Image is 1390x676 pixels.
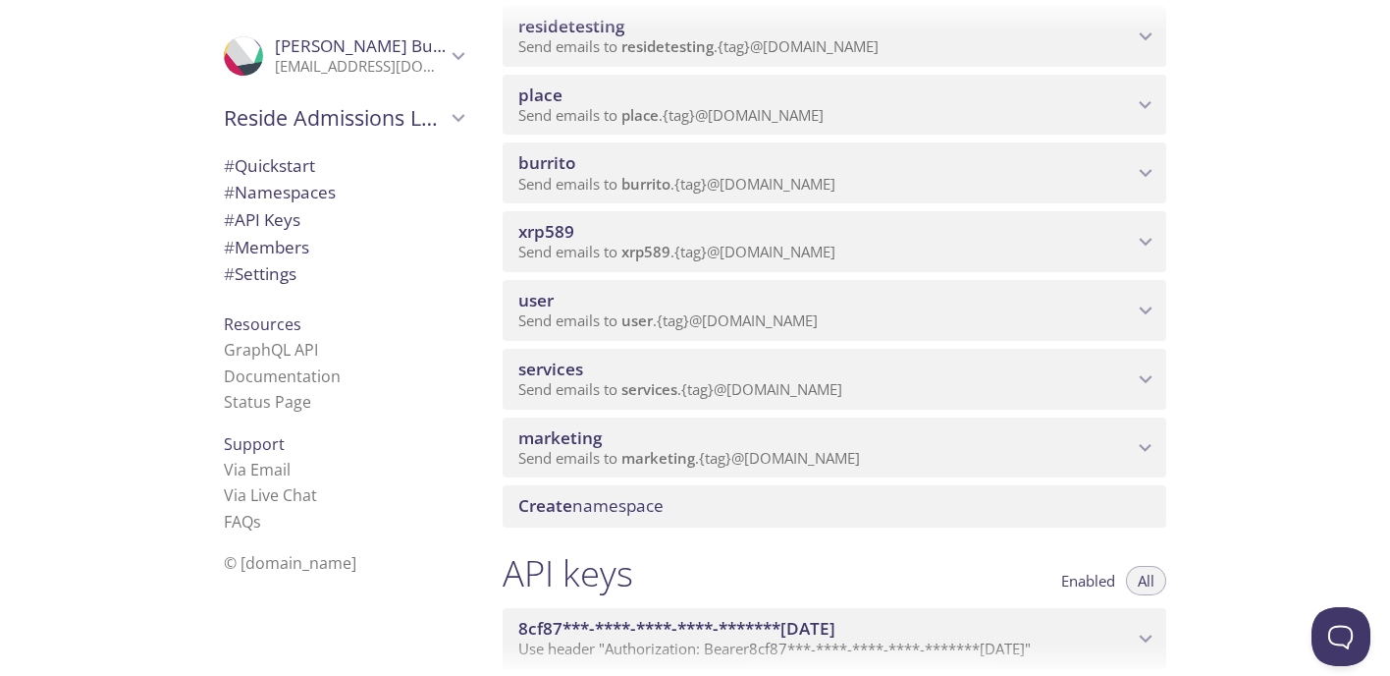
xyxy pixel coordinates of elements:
[224,104,446,132] span: Reside Admissions LLC team
[224,459,291,480] a: Via Email
[208,206,479,234] div: API Keys
[208,260,479,288] div: Team Settings
[224,181,235,203] span: #
[621,174,670,194] span: burrito
[208,234,479,261] div: Members
[518,494,664,517] span: namespace
[503,280,1166,341] div: user namespace
[1311,607,1370,666] iframe: Help Scout Beacon - Open
[518,289,554,311] span: user
[621,105,659,125] span: place
[224,208,300,231] span: API Keys
[224,262,296,285] span: Settings
[503,349,1166,410] div: services namespace
[621,36,714,56] span: residetesting
[518,220,574,243] span: xrp589
[503,485,1166,527] div: Create namespace
[224,313,301,335] span: Resources
[518,36,879,56] span: Send emails to . {tag} @[DOMAIN_NAME]
[224,366,341,387] a: Documentation
[224,262,235,285] span: #
[224,433,285,455] span: Support
[224,154,235,177] span: #
[518,426,602,449] span: marketing
[224,339,318,361] a: GraphQL API
[518,174,835,194] span: Send emails to . {tag} @[DOMAIN_NAME]
[503,418,1166,479] div: marketing namespace
[208,92,479,143] div: Reside Admissions LLC team
[224,484,317,506] a: Via Live Chat
[275,57,446,77] p: [EMAIL_ADDRESS][DOMAIN_NAME]
[518,379,842,399] span: Send emails to . {tag} @[DOMAIN_NAME]
[518,310,818,330] span: Send emails to . {tag} @[DOMAIN_NAME]
[1049,566,1127,595] button: Enabled
[224,236,235,258] span: #
[503,142,1166,203] div: burrito namespace
[208,24,479,88] div: Viktor Bukovetskiy
[224,208,235,231] span: #
[208,152,479,180] div: Quickstart
[518,84,562,106] span: place
[518,151,575,174] span: burrito
[503,75,1166,136] div: place namespace
[621,379,677,399] span: services
[1126,566,1166,595] button: All
[518,105,824,125] span: Send emails to . {tag} @[DOMAIN_NAME]
[518,494,572,517] span: Create
[518,242,835,261] span: Send emails to . {tag} @[DOMAIN_NAME]
[621,242,670,261] span: xrp589
[518,448,860,468] span: Send emails to . {tag} @[DOMAIN_NAME]
[208,179,479,206] div: Namespaces
[224,236,309,258] span: Members
[224,511,261,533] a: FAQ
[503,551,633,595] h1: API keys
[503,211,1166,272] div: xrp589 namespace
[224,154,315,177] span: Quickstart
[518,358,583,380] span: services
[621,448,695,468] span: marketing
[224,552,356,574] span: © [DOMAIN_NAME]
[224,391,311,413] a: Status Page
[224,181,336,203] span: Namespaces
[253,511,261,533] span: s
[503,6,1166,67] div: residetesting namespace
[621,310,653,330] span: user
[275,34,506,57] span: [PERSON_NAME] Bukovetskiy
